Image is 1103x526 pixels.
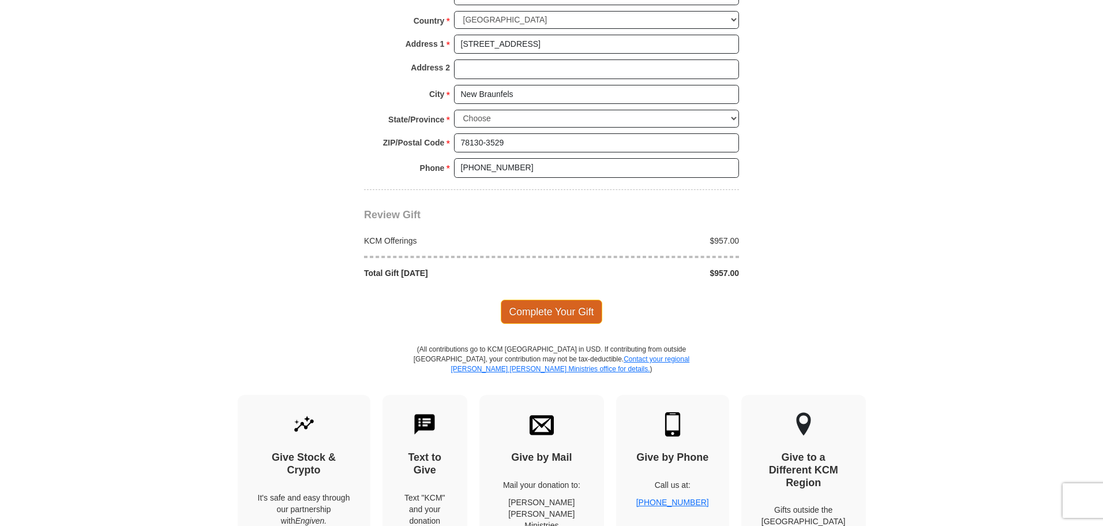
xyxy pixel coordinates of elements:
[500,479,584,491] p: Mail your donation to:
[420,160,445,176] strong: Phone
[411,59,450,76] strong: Address 2
[530,412,554,437] img: envelope.svg
[358,235,552,247] div: KCM Offerings
[292,412,316,437] img: give-by-stock.svg
[796,412,812,437] img: other-region
[406,36,445,52] strong: Address 1
[412,412,437,437] img: text-to-give.svg
[636,479,709,491] p: Call us at:
[500,452,584,464] h4: Give by Mail
[761,452,846,489] h4: Give to a Different KCM Region
[636,452,709,464] h4: Give by Phone
[551,235,745,247] div: $957.00
[429,86,444,102] strong: City
[388,111,444,128] strong: State/Province
[295,516,327,525] i: Engiven.
[661,412,685,437] img: mobile.svg
[383,135,445,151] strong: ZIP/Postal Code
[364,209,421,221] span: Review Gift
[258,452,350,476] h4: Give Stock & Crypto
[358,267,552,279] div: Total Gift [DATE]
[413,345,690,395] p: (All contributions go to KCM [GEOGRAPHIC_DATA] in USD. If contributing from outside [GEOGRAPHIC_D...
[551,267,745,279] div: $957.00
[403,452,448,476] h4: Text to Give
[414,13,445,29] strong: Country
[501,300,603,324] span: Complete Your Gift
[636,498,709,507] a: [PHONE_NUMBER]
